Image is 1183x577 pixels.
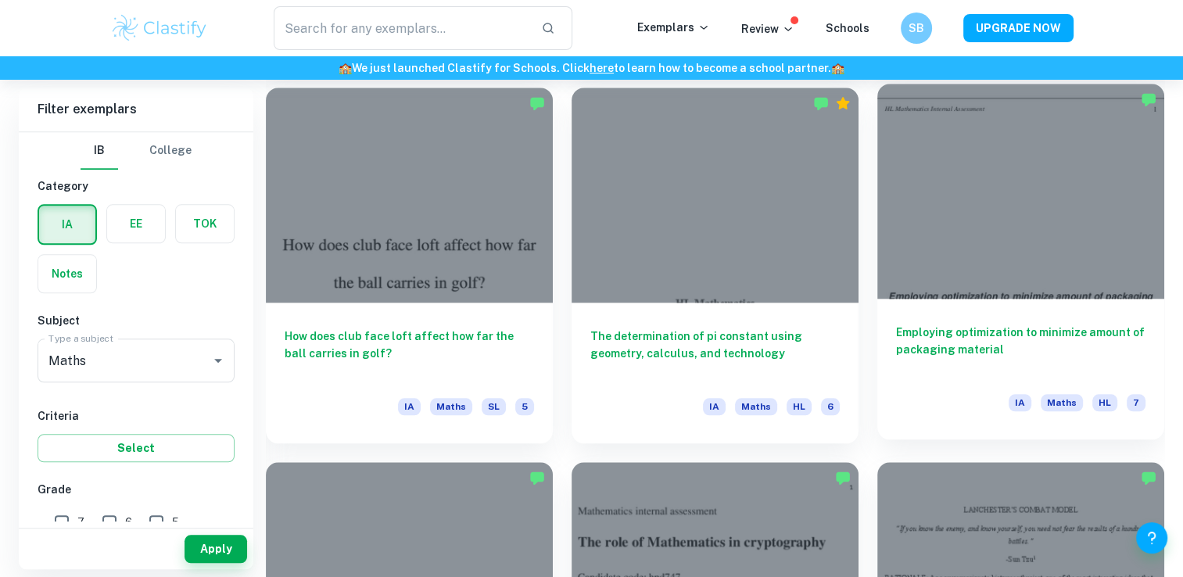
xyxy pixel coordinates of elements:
[529,470,545,486] img: Marked
[896,324,1145,375] h6: Employing optimization to minimize amount of packaging material
[741,20,794,38] p: Review
[274,6,529,50] input: Search for any exemplars...
[901,13,932,44] button: SB
[590,328,840,379] h6: The determination of pi constant using geometry, calculus, and technology
[1127,394,1145,411] span: 7
[835,470,851,486] img: Marked
[39,206,95,243] button: IA
[19,88,253,131] h6: Filter exemplars
[1009,394,1031,411] span: IA
[1092,394,1117,411] span: HL
[787,398,812,415] span: HL
[703,398,726,415] span: IA
[38,434,235,462] button: Select
[339,62,352,74] span: 🏫
[38,481,235,498] h6: Grade
[813,95,829,111] img: Marked
[172,514,179,531] span: 5
[266,88,553,443] a: How does club face loft affect how far the ball carries in golf?IAMathsSL5
[826,22,869,34] a: Schools
[831,62,844,74] span: 🏫
[430,398,472,415] span: Maths
[907,20,925,37] h6: SB
[529,95,545,111] img: Marked
[48,332,113,345] label: Type a subject
[963,14,1074,42] button: UPGRADE NOW
[81,132,118,170] button: IB
[38,255,96,292] button: Notes
[637,19,710,36] p: Exemplars
[835,95,851,111] div: Premium
[398,398,421,415] span: IA
[38,177,235,195] h6: Category
[107,205,165,242] button: EE
[110,13,210,44] img: Clastify logo
[207,349,229,371] button: Open
[821,398,840,415] span: 6
[81,132,192,170] div: Filter type choice
[1041,394,1083,411] span: Maths
[515,398,534,415] span: 5
[482,398,506,415] span: SL
[877,88,1164,443] a: Employing optimization to minimize amount of packaging materialIAMathsHL7
[285,328,534,379] h6: How does club face loft affect how far the ball carries in golf?
[185,535,247,563] button: Apply
[38,407,235,425] h6: Criteria
[1136,522,1167,554] button: Help and Feedback
[176,205,234,242] button: TOK
[149,132,192,170] button: College
[1141,91,1156,107] img: Marked
[125,514,132,531] span: 6
[735,398,777,415] span: Maths
[572,88,859,443] a: The determination of pi constant using geometry, calculus, and technologyIAMathsHL6
[1141,470,1156,486] img: Marked
[590,62,614,74] a: here
[77,514,84,531] span: 7
[38,312,235,329] h6: Subject
[3,59,1180,77] h6: We just launched Clastify for Schools. Click to learn how to become a school partner.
